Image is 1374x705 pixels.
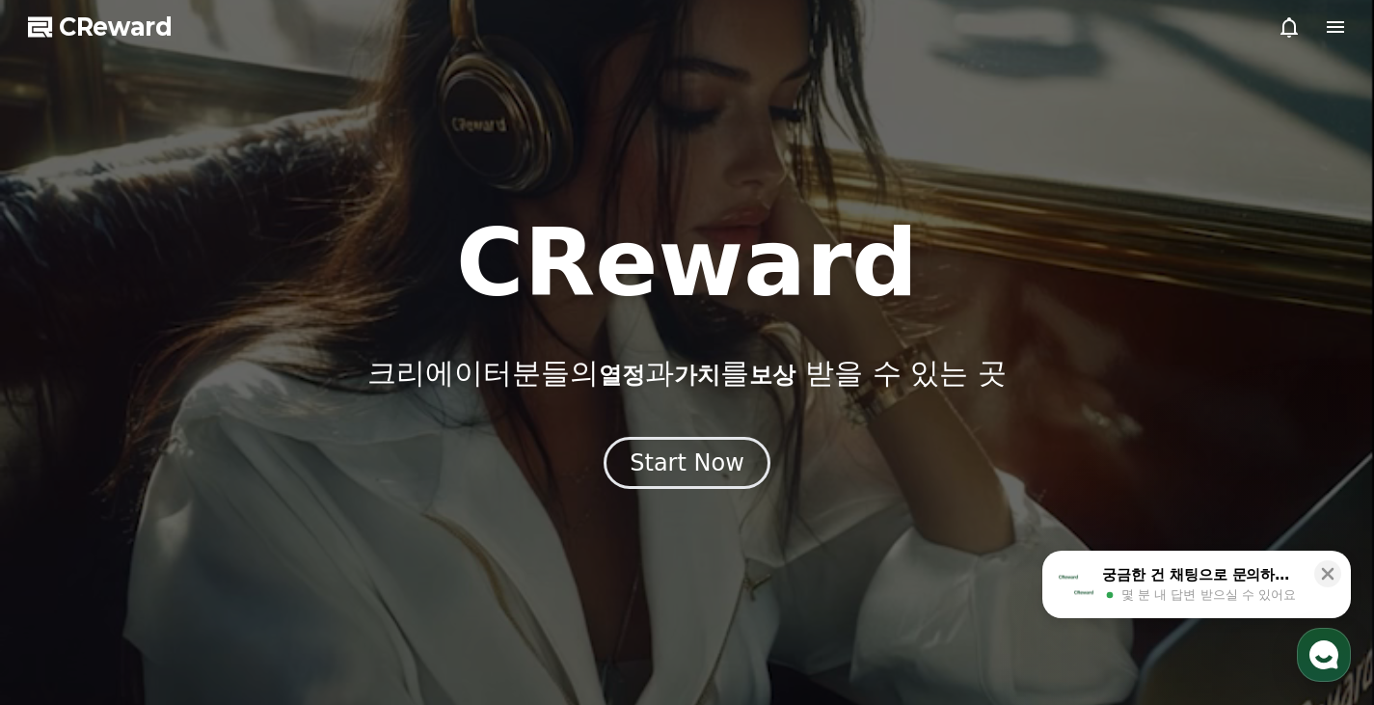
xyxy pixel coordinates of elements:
span: 가치 [674,362,720,389]
span: 보상 [749,362,795,389]
p: 크리에이터분들의 과 를 받을 수 있는 곳 [367,356,1006,391]
a: Start Now [604,456,770,475]
span: CReward [59,12,173,42]
h1: CReward [456,217,918,310]
div: Start Now [630,447,744,478]
button: Start Now [604,437,770,489]
span: 열정 [599,362,645,389]
a: CReward [28,12,173,42]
